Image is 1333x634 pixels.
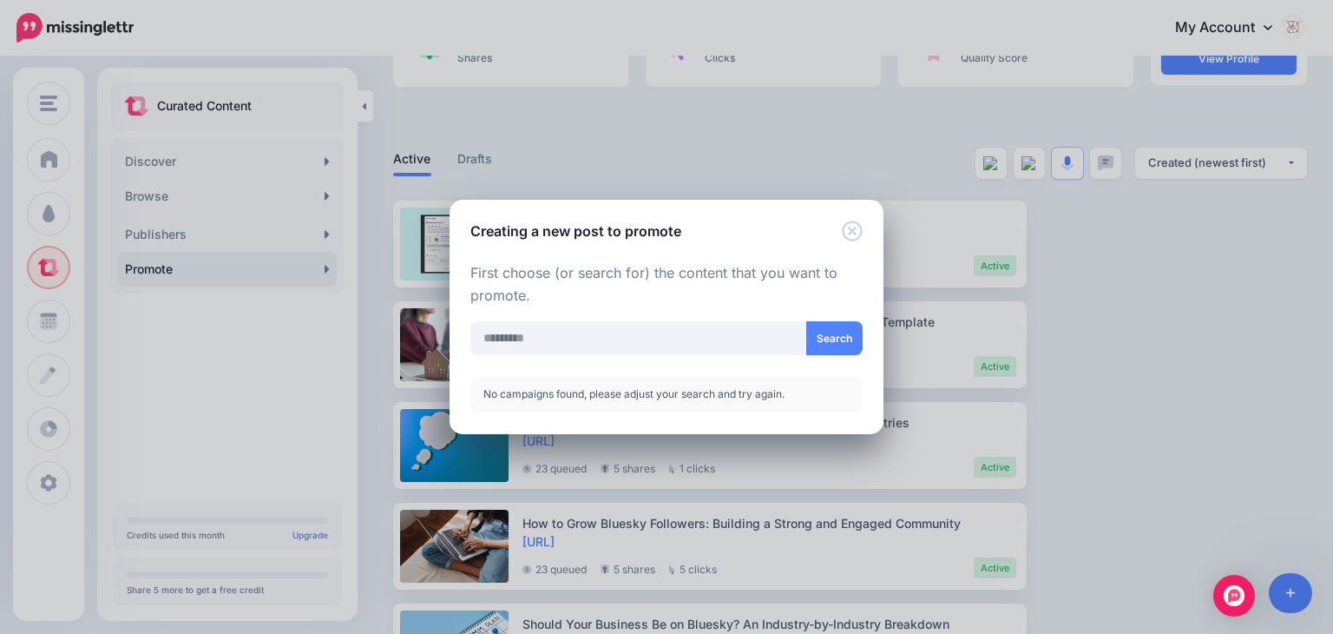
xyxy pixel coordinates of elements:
[806,321,863,355] button: Search
[470,221,681,241] h5: Creating a new post to promote
[470,262,863,307] p: First choose (or search for) the content that you want to promote.
[1213,575,1255,617] div: Open Intercom Messenger
[842,221,863,242] button: Close
[470,377,863,412] div: No campaigns found, please adjust your search and try again.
